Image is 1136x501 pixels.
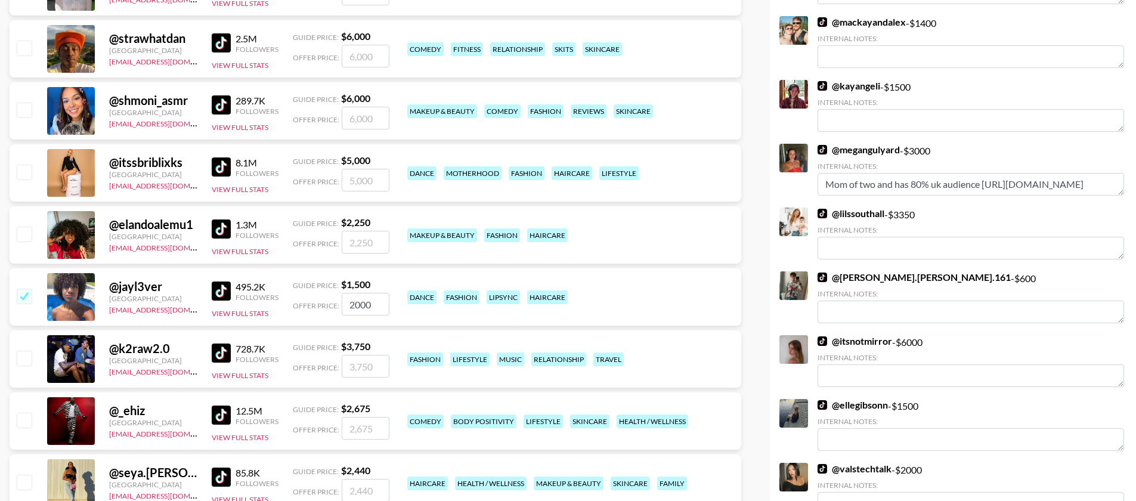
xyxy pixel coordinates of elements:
div: 495.2K [236,281,278,293]
div: [GEOGRAPHIC_DATA] [109,418,197,427]
div: haircare [407,477,448,490]
div: health / wellness [455,477,527,490]
button: View Full Stats [212,247,268,256]
div: [GEOGRAPHIC_DATA] [109,108,197,117]
div: lipsync [487,290,520,304]
div: - $ 1500 [818,80,1124,132]
div: family [657,477,687,490]
input: 2,675 [342,417,389,440]
strong: $ 3,750 [341,341,370,352]
a: @[PERSON_NAME].[PERSON_NAME].161 [818,271,1011,283]
div: Internal Notes: [818,417,1124,426]
div: - $ 3000 [818,144,1124,196]
div: Followers [236,293,278,302]
input: 2,250 [342,231,389,253]
span: Guide Price: [293,281,339,290]
div: Internal Notes: [818,481,1124,490]
span: Offer Price: [293,301,339,310]
img: TikTok [212,157,231,177]
a: @kayangeli [818,80,880,92]
div: [GEOGRAPHIC_DATA] [109,480,197,489]
img: TikTok [212,344,231,363]
img: TikTok [818,273,827,282]
div: health / wellness [617,415,688,428]
div: - $ 600 [818,271,1124,323]
button: View Full Stats [212,433,268,442]
div: fashion [509,166,544,180]
div: Followers [236,355,278,364]
div: Followers [236,417,278,426]
div: [GEOGRAPHIC_DATA] [109,170,197,179]
div: fitness [451,42,483,56]
div: [GEOGRAPHIC_DATA] [109,46,197,55]
span: Offer Price: [293,177,339,186]
div: skincare [614,104,653,118]
div: makeup & beauty [407,104,477,118]
span: Offer Price: [293,115,339,124]
div: fashion [444,290,479,304]
div: 289.7K [236,95,278,107]
div: comedy [407,415,444,428]
img: TikTok [818,17,827,27]
img: TikTok [818,464,827,474]
div: haircare [527,228,568,242]
div: skincare [583,42,622,56]
strong: $ 2,675 [341,403,370,414]
div: Followers [236,45,278,54]
div: skincare [611,477,650,490]
div: body positivity [451,415,516,428]
div: Internal Notes: [818,162,1124,171]
input: 6,000 [342,107,389,129]
div: 2.5M [236,33,278,45]
span: Guide Price: [293,157,339,166]
div: haircare [527,290,568,304]
div: @ strawhatdan [109,31,197,46]
div: - $ 1500 [818,399,1124,451]
strong: $ 6,000 [341,92,370,104]
div: skincare [570,415,609,428]
div: 12.5M [236,405,278,417]
div: @ k2raw2.0 [109,341,197,356]
div: Followers [236,231,278,240]
div: @ elandoalemu1 [109,217,197,232]
div: Followers [236,107,278,116]
img: TikTok [212,95,231,115]
img: TikTok [212,282,231,301]
span: Offer Price: [293,487,339,496]
div: music [497,352,524,366]
div: @ seya.[PERSON_NAME] [109,465,197,480]
a: [EMAIL_ADDRESS][DOMAIN_NAME] [109,303,229,314]
div: @ itssbriblixks [109,155,197,170]
div: travel [593,352,624,366]
div: 1.3M [236,219,278,231]
div: Followers [236,169,278,178]
span: Guide Price: [293,343,339,352]
a: [EMAIL_ADDRESS][DOMAIN_NAME] [109,489,229,500]
img: TikTok [818,81,827,91]
div: @ shmoni_asmr [109,93,197,108]
a: @megangulyard [818,144,900,156]
img: TikTok [212,468,231,487]
span: Guide Price: [293,95,339,104]
img: TikTok [212,219,231,239]
a: [EMAIL_ADDRESS][DOMAIN_NAME] [109,117,229,128]
div: @ _ehiz [109,403,197,418]
div: motherhood [444,166,502,180]
strong: $ 2,250 [341,217,370,228]
a: [EMAIL_ADDRESS][DOMAIN_NAME] [109,427,229,438]
div: - $ 1400 [818,16,1124,68]
a: [EMAIL_ADDRESS][DOMAIN_NAME] [109,241,229,252]
div: Internal Notes: [818,34,1124,43]
div: relationship [490,42,545,56]
div: lifestyle [599,166,639,180]
button: View Full Stats [212,371,268,380]
div: Followers [236,479,278,488]
img: TikTok [818,400,827,410]
div: Internal Notes: [818,289,1124,298]
a: @itsnotmirror [818,335,892,347]
div: reviews [571,104,606,118]
img: TikTok [818,145,827,154]
img: TikTok [212,33,231,52]
img: TikTok [818,209,827,218]
div: fashion [528,104,564,118]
